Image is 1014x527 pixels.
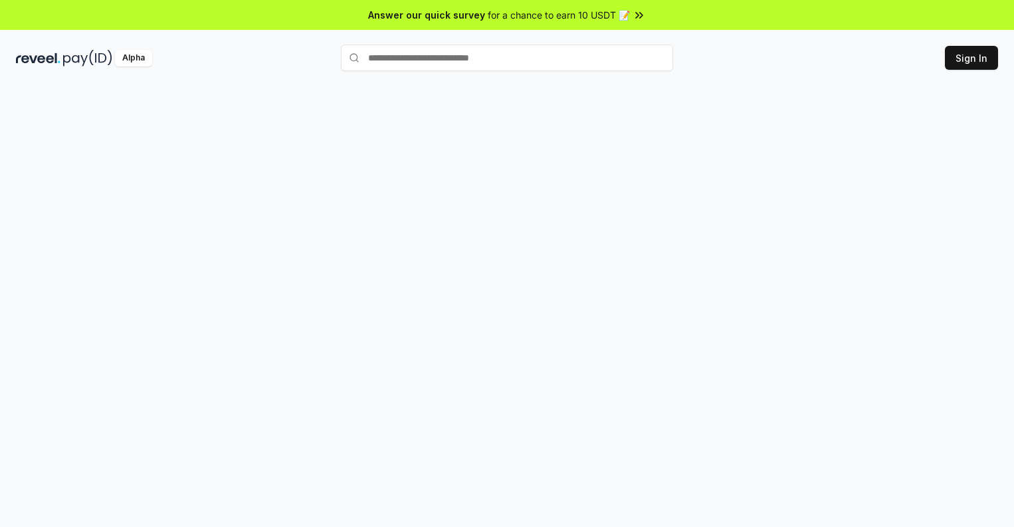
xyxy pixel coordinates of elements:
[16,50,60,66] img: reveel_dark
[63,50,112,66] img: pay_id
[115,50,152,66] div: Alpha
[368,8,485,22] span: Answer our quick survey
[488,8,630,22] span: for a chance to earn 10 USDT 📝
[945,46,998,70] button: Sign In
